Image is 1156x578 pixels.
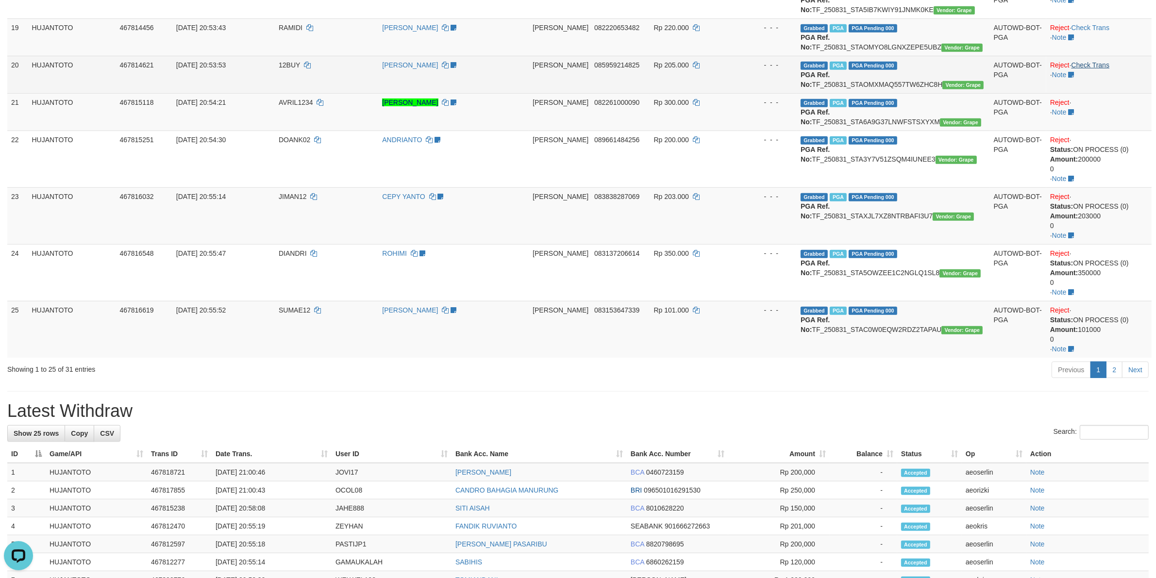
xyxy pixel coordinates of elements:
div: - - - [742,98,793,107]
td: 5 [7,535,46,553]
b: Amount: [1050,155,1078,163]
td: [DATE] 21:00:43 [212,481,332,499]
span: PGA Pending [849,193,897,201]
a: Note [1052,231,1067,239]
span: RAMIDI [279,24,302,32]
td: · · [1046,301,1152,358]
span: PGA Pending [849,250,897,258]
th: Amount: activate to sort column ascending [728,445,830,463]
th: Bank Acc. Name: activate to sort column ascending [452,445,627,463]
span: Grabbed [801,250,828,258]
b: PGA Ref. No: [801,316,830,333]
b: Amount: [1050,212,1078,220]
td: 21 [7,93,28,131]
div: - - - [742,60,793,70]
a: [PERSON_NAME] [382,61,438,69]
span: [DATE] 20:55:47 [176,249,226,257]
span: Vendor URL: https://settle31.1velocity.biz [936,156,977,164]
span: Copy 089661484256 to clipboard [594,136,639,144]
td: 467817855 [147,481,212,499]
span: 12BUY [279,61,300,69]
a: Reject [1050,306,1070,314]
span: Copy 0460723159 to clipboard [646,468,684,476]
a: Note [1030,486,1045,494]
a: Note [1052,288,1067,296]
div: Showing 1 to 25 of 31 entries [7,361,474,374]
div: ON PROCESS (0) 350000 0 [1050,258,1148,287]
span: BCA [631,504,644,512]
span: Grabbed [801,99,828,107]
td: Rp 250,000 [728,481,830,499]
span: PGA Pending [849,62,897,70]
td: HUJANTOTO [28,244,116,301]
div: ON PROCESS (0) 200000 0 [1050,145,1148,174]
span: Grabbed [801,136,828,145]
span: [DATE] 20:55:14 [176,193,226,200]
td: 4 [7,517,46,535]
td: TF_250831_STAXJL7XZ8NTRBAFI3U7 [797,187,990,244]
td: HUJANTOTO [28,18,116,56]
a: Note [1030,504,1045,512]
a: CSV [94,425,120,442]
span: Show 25 rows [14,429,59,437]
b: PGA Ref. No: [801,202,830,220]
td: 20 [7,56,28,93]
a: Note [1052,175,1067,182]
span: Marked by aeokris [830,193,847,201]
td: JAHE888 [332,499,452,517]
span: Copy 901666272663 to clipboard [665,522,710,530]
label: Search: [1054,425,1149,440]
span: Vendor URL: https://settle31.1velocity.biz [940,118,981,127]
td: 467812470 [147,517,212,535]
td: [DATE] 21:00:46 [212,463,332,481]
span: Vendor URL: https://settle31.1velocity.biz [941,44,983,52]
td: · · [1046,93,1152,131]
h1: Latest Withdraw [7,401,1149,421]
span: Copy 096501016291530 to clipboard [644,486,701,494]
td: · · [1046,187,1152,244]
a: Reject [1050,136,1070,144]
a: SITI AISAH [455,504,490,512]
span: Rp 205.000 [654,61,689,69]
td: HUJANTOTO [28,131,116,187]
b: PGA Ref. No: [801,33,830,51]
td: Rp 200,000 [728,463,830,481]
span: Vendor URL: https://settle31.1velocity.biz [941,326,983,334]
td: · · [1046,18,1152,56]
td: · · [1046,56,1152,93]
span: PGA Pending [849,307,897,315]
span: 467816619 [119,306,153,314]
th: Trans ID: activate to sort column ascending [147,445,212,463]
div: ON PROCESS (0) 203000 0 [1050,201,1148,231]
span: Accepted [901,505,930,513]
a: Reject [1050,193,1070,200]
b: Status: [1050,316,1073,324]
td: [DATE] 20:58:08 [212,499,332,517]
span: Vendor URL: https://settle31.1velocity.biz [939,269,981,278]
div: - - - [742,248,793,258]
a: Show 25 rows [7,425,65,442]
span: BCA [631,558,644,566]
td: · · [1046,131,1152,187]
a: CEPY YANTO [382,193,425,200]
span: Copy 085959214825 to clipboard [594,61,639,69]
span: [DATE] 20:54:21 [176,99,226,106]
span: Vendor URL: https://settle31.1velocity.biz [942,81,984,89]
a: Next [1122,362,1149,378]
td: HUJANTOTO [28,187,116,244]
td: - [830,553,897,571]
td: AUTOWD-BOT-PGA [990,18,1046,56]
td: AUTOWD-BOT-PGA [990,301,1046,358]
td: - [830,517,897,535]
a: [PERSON_NAME] [382,99,438,106]
td: ZEYHAN [332,517,452,535]
a: CANDRO BAHAGIA MANURUNG [455,486,558,494]
span: PGA Pending [849,136,897,145]
a: Check Trans [1072,24,1110,32]
span: Accepted [901,487,930,495]
div: - - - [742,23,793,33]
td: HUJANTOTO [46,517,147,535]
span: [PERSON_NAME] [533,306,588,314]
span: BCA [631,540,644,548]
td: aeoserlin [962,463,1026,481]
